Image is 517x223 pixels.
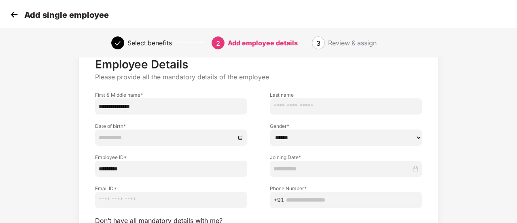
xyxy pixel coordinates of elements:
p: Employee Details [95,57,422,71]
span: check [114,40,121,47]
span: +91 [273,195,284,204]
img: svg+xml;base64,PHN2ZyB4bWxucz0iaHR0cDovL3d3dy53My5vcmcvMjAwMC9zdmciIHdpZHRoPSIzMCIgaGVpZ2h0PSIzMC... [8,8,20,21]
div: Add employee details [228,36,298,49]
label: Last name [270,91,422,98]
div: Review & assign [328,36,377,49]
p: Please provide all the mandatory details of the employee [95,73,422,81]
label: Date of birth [95,123,247,130]
label: Email ID [95,185,247,192]
p: Add single employee [24,10,109,20]
span: 2 [216,39,220,47]
div: Select benefits [127,36,172,49]
label: Joining Date [270,154,422,161]
label: Employee ID [95,154,247,161]
span: 3 [316,39,320,47]
label: Gender [270,123,422,130]
label: Phone Number [270,185,422,192]
label: First & Middle name [95,91,247,98]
